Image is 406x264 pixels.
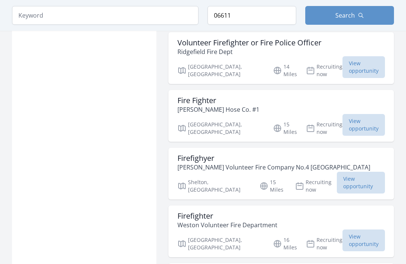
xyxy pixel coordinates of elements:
[306,63,342,78] p: Recruiting now
[177,105,259,114] p: [PERSON_NAME] Hose Co. #1
[168,32,394,84] a: Volunteer Firefighter or Fire Police Officer Ridgefield Fire Dept [GEOGRAPHIC_DATA], [GEOGRAPHIC_...
[177,154,370,163] h3: Firefighyer
[342,229,385,251] span: View opportunity
[177,211,277,220] h3: Firefighter
[177,236,264,251] p: [GEOGRAPHIC_DATA], [GEOGRAPHIC_DATA]
[177,96,259,105] h3: Fire Fighter
[12,6,198,25] input: Keyword
[273,121,297,136] p: 15 Miles
[177,220,277,229] p: Weston Volunteer Fire Department
[273,236,297,251] p: 16 Miles
[177,63,264,78] p: [GEOGRAPHIC_DATA], [GEOGRAPHIC_DATA]
[273,63,297,78] p: 14 Miles
[177,121,264,136] p: [GEOGRAPHIC_DATA], [GEOGRAPHIC_DATA]
[337,172,385,193] span: View opportunity
[177,163,370,172] p: [PERSON_NAME] Volunteer Fire Company No.4 [GEOGRAPHIC_DATA]
[177,178,250,193] p: Shelton, [GEOGRAPHIC_DATA]
[259,178,286,193] p: 15 Miles
[306,121,342,136] p: Recruiting now
[168,148,394,199] a: Firefighyer [PERSON_NAME] Volunteer Fire Company No.4 [GEOGRAPHIC_DATA] Shelton, [GEOGRAPHIC_DATA...
[305,6,394,25] button: Search
[306,236,342,251] p: Recruiting now
[342,114,385,136] span: View opportunity
[168,205,394,257] a: Firefighter Weston Volunteer Fire Department [GEOGRAPHIC_DATA], [GEOGRAPHIC_DATA] 16 Miles Recrui...
[208,6,296,25] input: Location
[177,38,321,47] h3: Volunteer Firefighter or Fire Police Officer
[295,178,336,193] p: Recruiting now
[168,90,394,142] a: Fire Fighter [PERSON_NAME] Hose Co. #1 [GEOGRAPHIC_DATA], [GEOGRAPHIC_DATA] 15 Miles Recruiting n...
[342,56,385,78] span: View opportunity
[335,11,355,20] span: Search
[177,47,321,56] p: Ridgefield Fire Dept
